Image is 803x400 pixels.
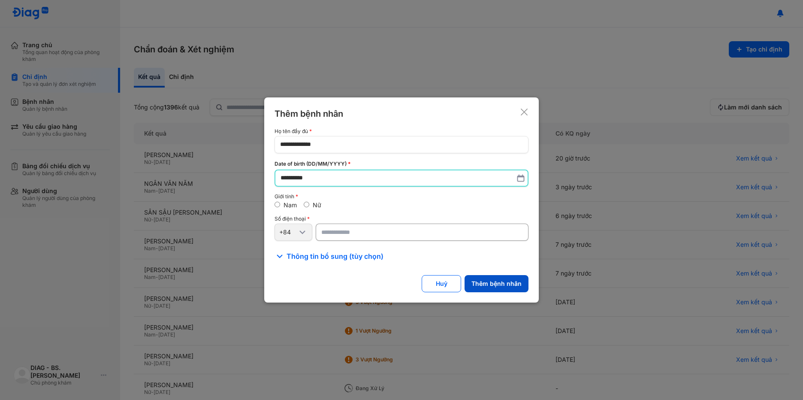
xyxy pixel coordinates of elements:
[284,201,297,209] label: Nam
[275,216,528,222] div: Số điện thoại
[287,251,383,261] span: Thông tin bổ sung (tùy chọn)
[275,128,528,134] div: Họ tên đầy đủ
[275,108,343,120] div: Thêm bệnh nhân
[313,201,321,209] label: Nữ
[465,275,528,292] button: Thêm bệnh nhân
[422,275,461,292] button: Huỷ
[279,228,297,236] div: +84
[275,194,528,200] div: Giới tính
[275,160,528,168] div: Date of birth (DD/MM/YYYY)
